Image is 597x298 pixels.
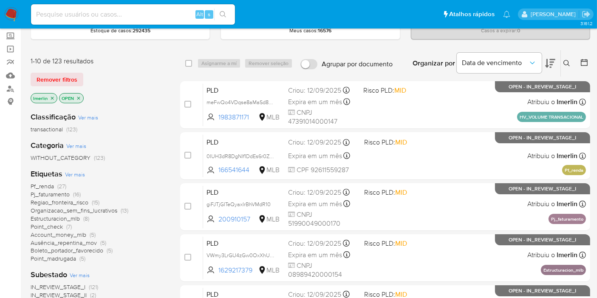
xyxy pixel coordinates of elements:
[196,10,203,18] span: Alt
[580,20,593,27] span: 3.161.2
[208,10,210,18] span: s
[31,9,235,20] input: Pesquise usuários ou casos...
[214,9,232,20] button: search-icon
[531,10,579,18] p: leticia.merlin@mercadolivre.com
[503,11,510,18] a: Notificações
[449,10,495,19] span: Atalhos rápidos
[582,10,591,19] a: Sair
